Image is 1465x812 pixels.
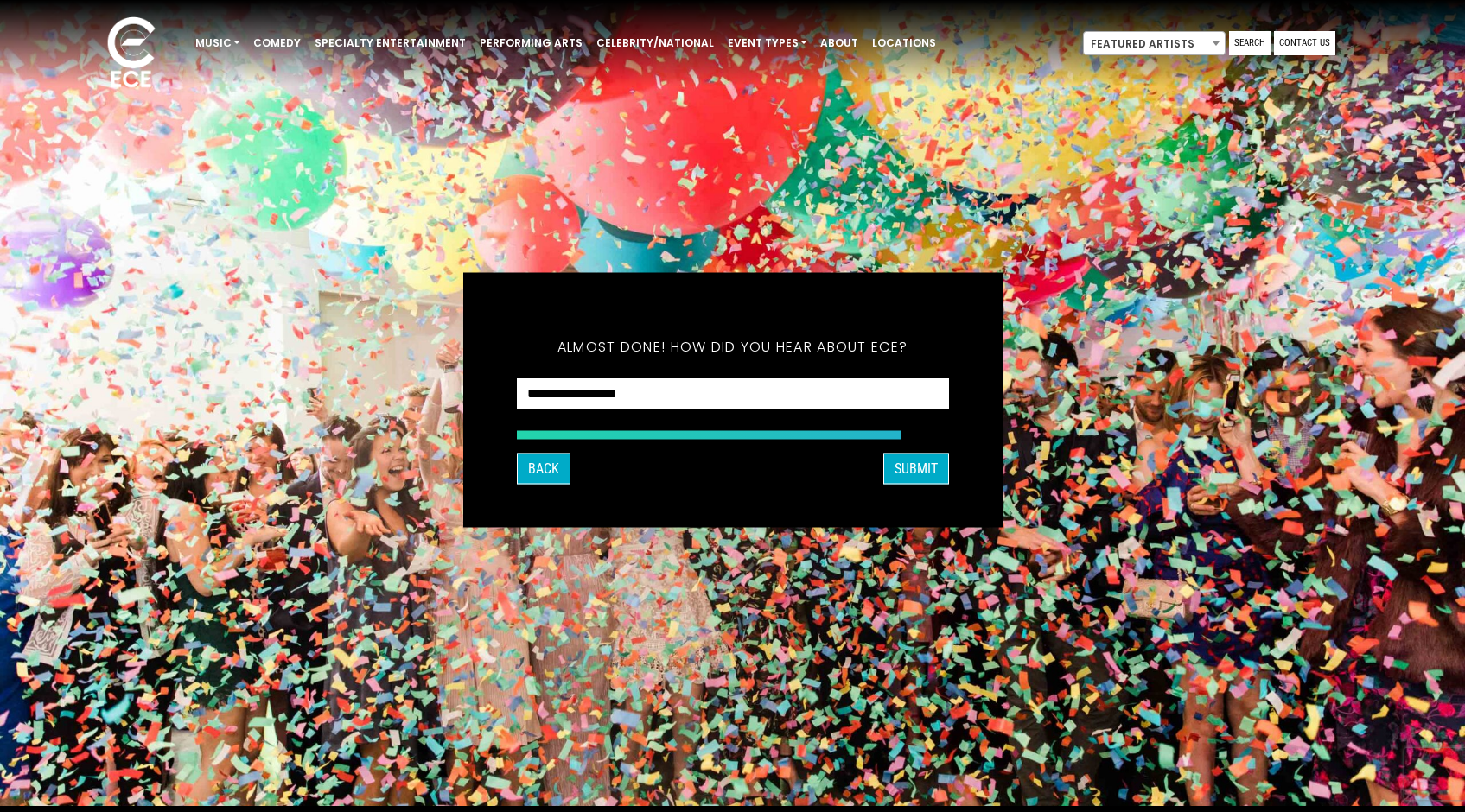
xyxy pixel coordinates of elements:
[517,378,949,410] select: How did you hear about ECE
[473,29,589,58] a: Performing Arts
[517,316,949,378] h5: Almost done! How did you hear about ECE?
[813,29,865,58] a: About
[589,29,721,58] a: Celebrity/National
[246,29,308,58] a: Comedy
[1083,31,1226,55] span: Featured Artists
[517,454,570,485] button: Back
[721,29,813,58] a: Event Types
[88,12,175,96] img: ece_new_logo_whitev2-1.png
[188,29,246,58] a: Music
[883,454,949,485] button: SUBMIT
[1229,31,1271,55] a: Search
[1084,32,1225,56] span: Featured Artists
[308,29,473,58] a: Specialty Entertainment
[1274,31,1335,55] a: Contact Us
[865,29,943,58] a: Locations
